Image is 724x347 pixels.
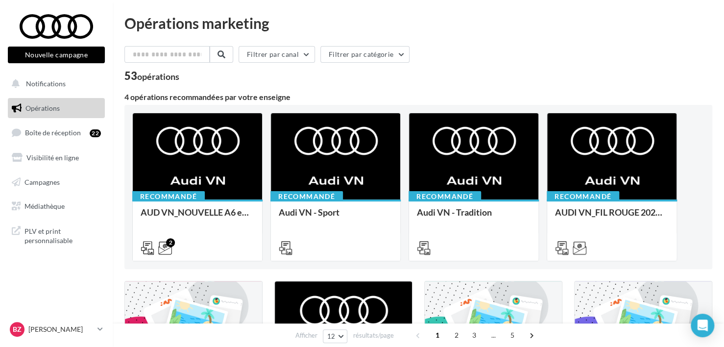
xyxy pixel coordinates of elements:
a: PLV et print personnalisable [6,221,107,249]
span: 3 [466,327,482,343]
span: Notifications [26,79,66,88]
div: Recommandé [547,191,619,202]
span: 1 [430,327,445,343]
a: Opérations [6,98,107,119]
button: Filtrer par canal [239,46,315,63]
div: AUD VN_NOUVELLE A6 e-tron [141,207,254,227]
button: Notifications [6,74,103,94]
span: résultats/page [353,331,393,340]
a: Médiathèque [6,196,107,217]
button: Filtrer par catégorie [320,46,410,63]
span: ... [485,327,501,343]
span: 5 [505,327,520,343]
div: Audi VN - Tradition [417,207,531,227]
span: Afficher [295,331,317,340]
p: [PERSON_NAME] [28,324,94,334]
div: Recommandé [132,191,205,202]
span: Boîte de réception [25,128,81,137]
div: Audi VN - Sport [279,207,392,227]
button: Nouvelle campagne [8,47,105,63]
span: PLV et print personnalisable [24,224,101,246]
div: opérations [137,72,179,81]
div: 2 [166,238,175,247]
span: Opérations [25,104,60,112]
a: Boîte de réception22 [6,122,107,143]
span: BZ [13,324,22,334]
div: Open Intercom Messenger [691,314,714,337]
div: 53 [124,71,179,81]
div: Recommandé [270,191,343,202]
span: Visibilité en ligne [26,153,79,162]
span: Campagnes [24,177,60,186]
div: AUDI VN_FIL ROUGE 2025 - A1, Q2, Q3, Q5 et Q4 e-tron [555,207,669,227]
button: 12 [323,329,348,343]
span: 2 [449,327,464,343]
a: Campagnes [6,172,107,193]
a: BZ [PERSON_NAME] [8,320,105,339]
div: Opérations marketing [124,16,712,30]
span: 12 [327,332,336,340]
div: 4 opérations recommandées par votre enseigne [124,93,712,101]
div: Recommandé [409,191,481,202]
div: 22 [90,129,101,137]
span: Médiathèque [24,202,65,210]
a: Visibilité en ligne [6,148,107,168]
